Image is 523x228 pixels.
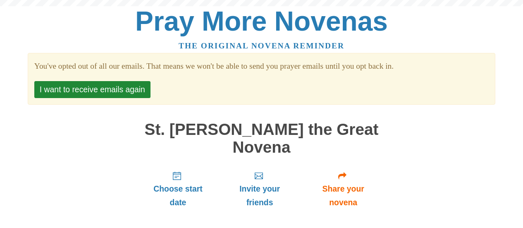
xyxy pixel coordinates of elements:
[34,81,150,98] button: I want to receive emails again
[227,182,292,209] span: Invite your friends
[135,6,388,36] a: Pray More Novenas
[138,121,386,156] h1: St. [PERSON_NAME] the Great Novena
[309,182,377,209] span: Share your novena
[146,182,210,209] span: Choose start date
[301,164,386,214] a: Share your novena
[179,41,344,50] a: The original novena reminder
[218,164,301,214] a: Invite your friends
[138,164,219,214] a: Choose start date
[34,60,489,73] section: You've opted out of all our emails. That means we won't be able to send you prayer emails until y...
